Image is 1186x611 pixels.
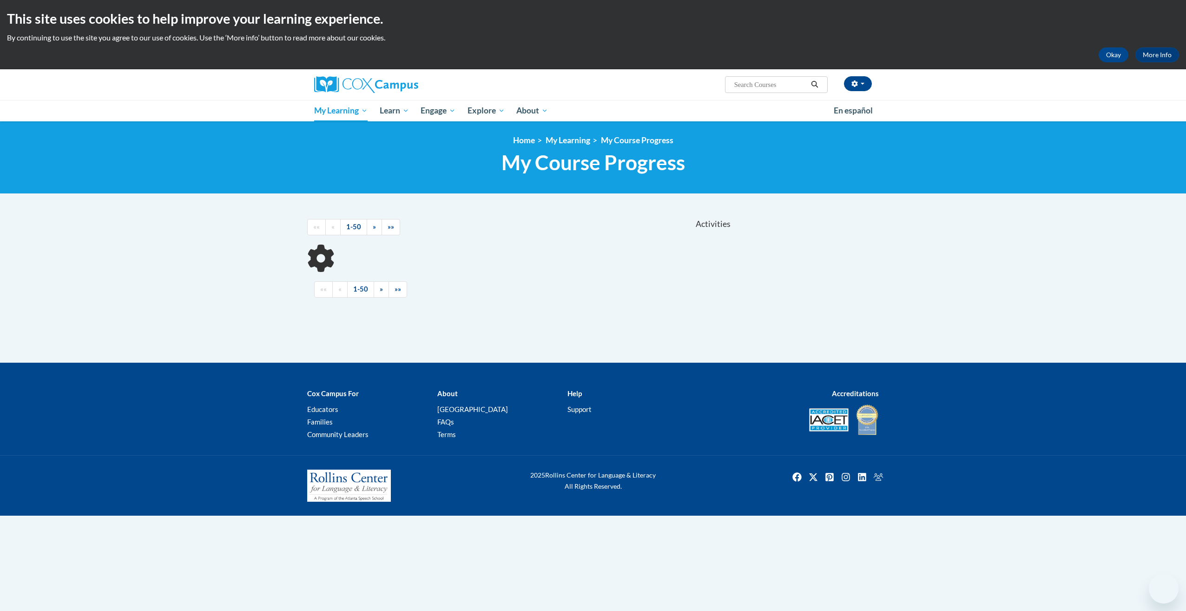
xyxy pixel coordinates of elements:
span: About [516,105,548,116]
a: Families [307,418,333,426]
a: Twitter [806,470,821,485]
span: «« [320,285,327,293]
span: »» [388,223,394,231]
span: 2025 [530,471,545,479]
a: Explore [461,100,511,121]
div: Main menu [300,100,886,121]
a: Terms [437,430,456,438]
button: Search [808,79,822,90]
a: My Learning [546,135,590,145]
a: My Course Progress [601,135,673,145]
div: Rollins Center for Language & Literacy All Rights Reserved. [495,470,691,492]
span: « [338,285,342,293]
a: Linkedin [855,470,870,485]
a: More Info [1135,47,1179,62]
a: Begining [307,219,326,235]
a: Next [367,219,382,235]
a: Facebook Group [871,470,886,485]
img: Rollins Center for Language & Literacy - A Program of the Atlanta Speech School [307,470,391,502]
h2: This site uses cookies to help improve your learning experience. [7,9,1179,28]
a: Educators [307,405,338,413]
a: FAQs [437,418,454,426]
span: »» [395,285,401,293]
img: Cox Campus [314,76,418,93]
a: Facebook [790,470,804,485]
img: IDA® Accredited [856,404,879,436]
span: Explore [468,105,505,116]
span: Engage [421,105,455,116]
a: End [389,281,407,298]
a: Cox Campus [314,76,491,93]
p: By continuing to use the site you agree to our use of cookies. Use the ‘More info’ button to read... [7,33,1179,43]
img: Instagram icon [838,470,853,485]
a: 1-50 [347,281,374,298]
b: Help [567,389,582,398]
input: Search Courses [733,79,808,90]
img: Facebook icon [790,470,804,485]
img: Facebook group icon [871,470,886,485]
a: My Learning [308,100,374,121]
a: About [511,100,554,121]
iframe: Button to launch messaging window [1149,574,1179,604]
a: Next [374,281,389,298]
a: End [382,219,400,235]
b: Accreditations [832,389,879,398]
a: Pinterest [822,470,837,485]
span: » [380,285,383,293]
b: Cox Campus For [307,389,359,398]
a: Home [513,135,535,145]
img: Pinterest icon [822,470,837,485]
a: [GEOGRAPHIC_DATA] [437,405,508,413]
img: Accredited IACET® Provider [809,408,849,432]
span: « [331,223,335,231]
span: My Course Progress [501,150,685,175]
span: En español [834,106,873,115]
a: En español [828,101,879,120]
span: Activities [696,219,731,229]
span: » [373,223,376,231]
a: Engage [415,100,461,121]
a: Instagram [838,470,853,485]
a: 1-50 [340,219,367,235]
a: Learn [374,100,415,121]
img: LinkedIn icon [855,470,870,485]
img: Twitter icon [806,470,821,485]
a: Previous [332,281,348,298]
b: About [437,389,458,398]
a: Begining [314,281,333,298]
span: My Learning [314,105,368,116]
a: Previous [325,219,341,235]
a: Support [567,405,592,413]
button: Account Settings [844,76,872,91]
button: Okay [1099,47,1128,62]
span: Learn [380,105,409,116]
span: «« [313,223,320,231]
a: Community Leaders [307,430,369,438]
